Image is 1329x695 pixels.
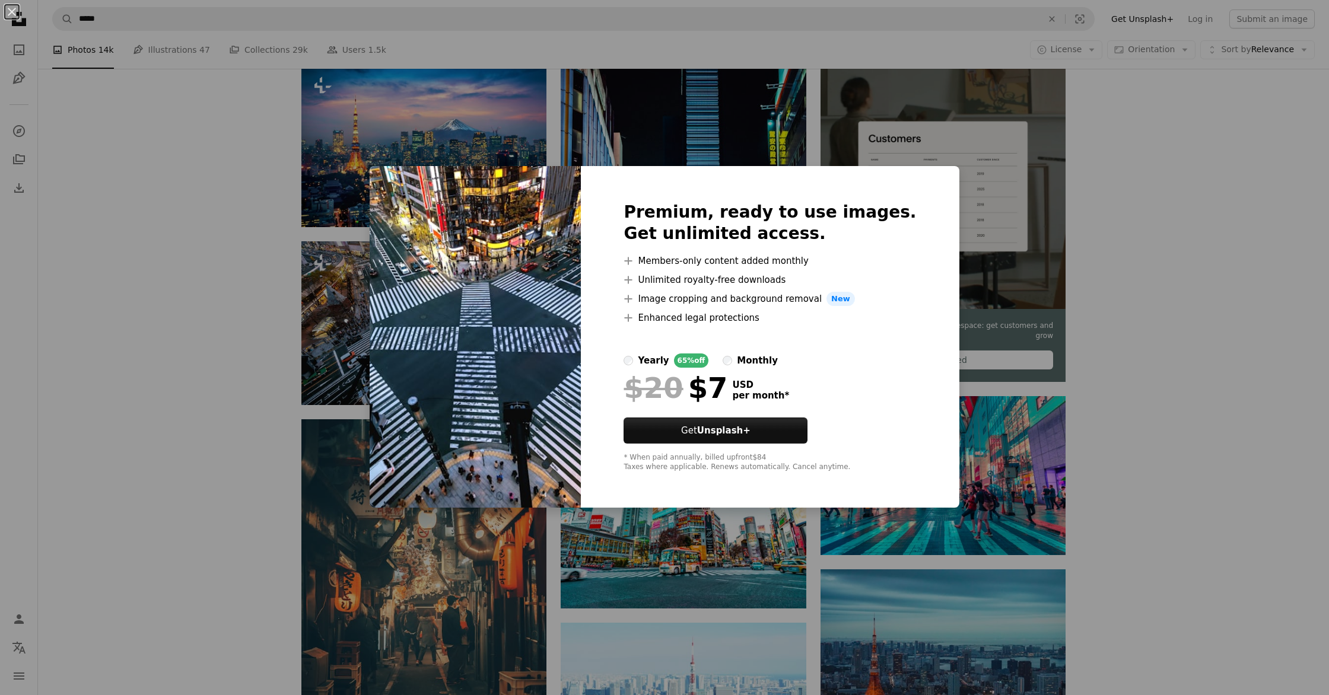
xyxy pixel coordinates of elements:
img: premium_photo-1661902398022-762e88ff3f82 [370,166,581,508]
span: $20 [624,372,683,403]
input: monthly [723,356,732,365]
div: * When paid annually, billed upfront $84 Taxes where applicable. Renews automatically. Cancel any... [624,453,916,472]
li: Members-only content added monthly [624,254,916,268]
strong: Unsplash+ [697,425,751,436]
span: per month * [732,390,789,401]
div: monthly [737,353,778,368]
div: 65% off [674,353,709,368]
span: New [826,292,855,306]
li: Image cropping and background removal [624,292,916,306]
h2: Premium, ready to use images. Get unlimited access. [624,202,916,244]
span: USD [732,380,789,390]
li: Unlimited royalty-free downloads [624,273,916,287]
li: Enhanced legal protections [624,311,916,325]
div: yearly [638,353,669,368]
button: GetUnsplash+ [624,417,807,444]
input: yearly65%off [624,356,633,365]
div: $7 [624,372,727,403]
